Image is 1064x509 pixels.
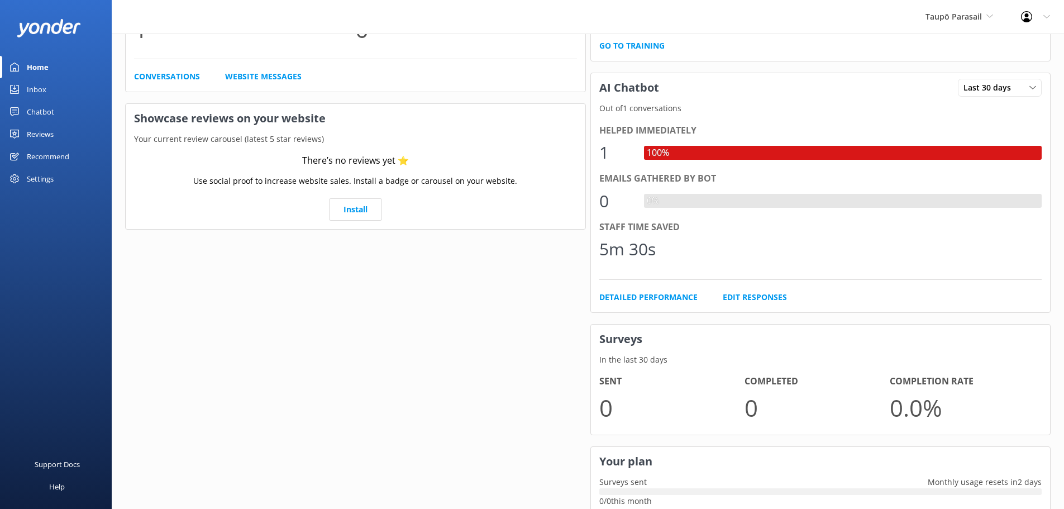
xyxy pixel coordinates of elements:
span: Taupō Parasail [925,11,982,22]
h3: AI Chatbot [591,73,667,102]
h4: Completion Rate [890,374,1035,389]
h3: Showcase reviews on your website [126,104,585,133]
img: yonder-white-logo.png [17,19,81,37]
h4: Completed [745,374,890,389]
a: Conversations [134,70,200,83]
h3: Your plan [591,447,1051,476]
a: Website Messages [225,70,302,83]
div: There’s no reviews yet ⭐ [302,154,409,168]
h4: Sent [599,374,745,389]
div: Staff time saved [599,220,1042,235]
p: 0.0 % [890,389,1035,426]
p: 0 [599,389,745,426]
div: Inbox [27,78,46,101]
p: 0 / 0 this month [599,495,1042,507]
div: Home [27,56,49,78]
p: Out of 1 conversations [591,102,1051,115]
div: Reviews [27,123,54,145]
p: In the last 30 days [591,354,1051,366]
div: 0 [599,188,633,215]
div: 0% [644,194,662,208]
div: Helped immediately [599,123,1042,138]
div: 1 [599,139,633,166]
a: Go to Training [599,40,665,52]
a: Edit Responses [723,291,787,303]
div: Chatbot [27,101,54,123]
a: Install [329,198,382,221]
p: 0 [745,389,890,426]
div: Help [49,475,65,498]
p: Use social proof to increase website sales. Install a badge or carousel on your website. [193,175,517,187]
a: Detailed Performance [599,291,698,303]
p: Monthly usage resets in 2 days [919,476,1050,488]
h3: Surveys [591,325,1051,354]
p: Your current review carousel (latest 5 star reviews) [126,133,585,145]
p: Surveys sent [591,476,655,488]
div: Support Docs [35,453,80,475]
div: Settings [27,168,54,190]
div: Recommend [27,145,69,168]
div: 5m 30s [599,236,656,263]
div: 100% [644,146,672,160]
span: Last 30 days [963,82,1018,94]
div: Emails gathered by bot [599,172,1042,186]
